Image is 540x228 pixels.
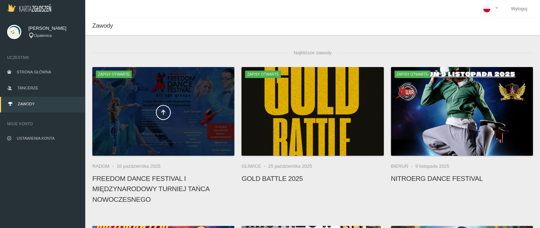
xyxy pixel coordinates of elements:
a: FREEDOM DANCE FESTIVAL I Międzynarodowy Turniej Tańca NowoczesnegoZapisy otwarte [92,67,234,156]
li: 9 listopada 2025 [415,163,449,170]
span: Zapisy otwarte [96,71,132,78]
span: Zawody [18,102,35,106]
span: Zapisy otwarte [245,71,281,78]
h4: FREEDOM DANCE FESTIVAL I Międzynarodowy Turniej Tańca Nowoczesnego [92,173,234,205]
span: [PERSON_NAME] [28,25,78,32]
h4: NitroErg Dance Festival [391,173,533,184]
h4: Gold Battle 2025 [241,173,383,184]
span: Zapisy otwarte [394,71,430,78]
a: NitroErg Dance FestivalZapisy otwarte [391,67,533,156]
li: Radom [92,163,116,170]
div: Opalenica [28,33,78,39]
span: Tancerze [17,86,38,90]
li: 25 października 2025 [268,163,312,170]
span: Najbliższe zawody [288,46,337,60]
span: Moje konto [7,120,78,127]
span: Strona główna [17,70,51,74]
img: Logo [7,4,51,12]
img: NitroErg Dance Festival [391,67,533,156]
li: Gliwice [241,163,268,170]
li: Bieruń [391,163,415,170]
span: Zawody [92,22,113,29]
img: Gold Battle 2025 [241,67,383,156]
span: Ustawienia konta [17,136,55,140]
span: Uczestnik [7,54,78,61]
li: 10 października 2025 [116,163,160,170]
a: Gold Battle 2025Zapisy otwarte [241,67,383,156]
img: svg [7,25,21,39]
